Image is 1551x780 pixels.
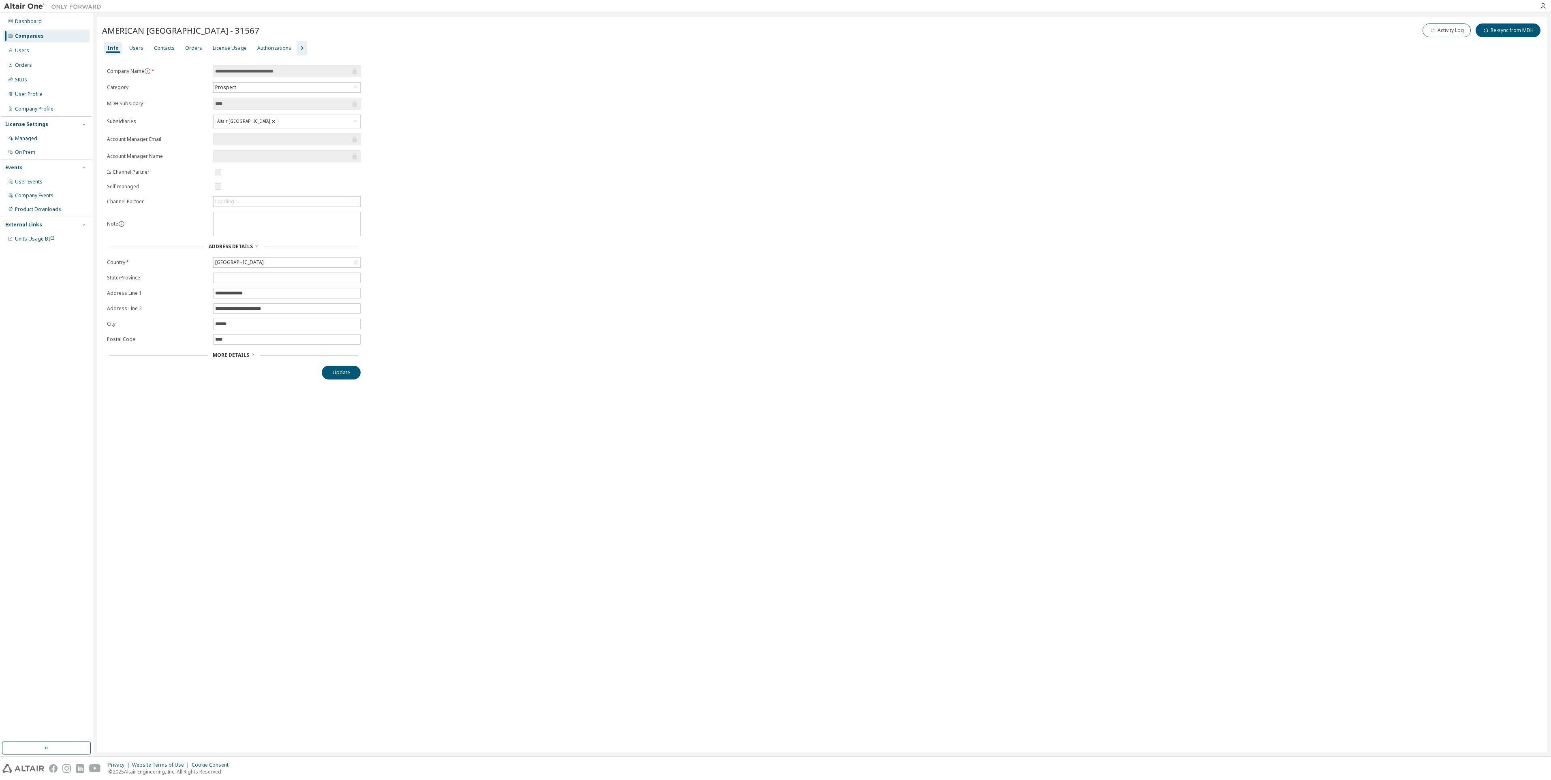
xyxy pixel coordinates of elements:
[5,222,42,228] div: External Links
[5,121,48,128] div: License Settings
[107,153,208,160] label: Account Manager Name
[15,235,55,242] span: Units Usage BI
[107,305,208,312] label: Address Line 2
[15,33,44,39] div: Companies
[214,115,360,128] div: Altair [GEOGRAPHIC_DATA]
[213,352,249,358] span: More Details
[15,206,61,213] div: Product Downloads
[215,117,279,126] div: Altair [GEOGRAPHIC_DATA]
[107,183,208,190] label: Self-managed
[1423,23,1471,37] button: Activity Log
[15,135,37,142] div: Managed
[214,197,360,207] div: Loading...
[1476,23,1540,37] button: Re-sync from MDH
[192,762,233,768] div: Cookie Consent
[107,220,118,227] label: Note
[214,83,237,92] div: Prospect
[15,47,29,54] div: Users
[4,2,105,11] img: Altair One
[107,169,208,175] label: Is Channel Partner
[257,45,291,51] div: Authorizations
[154,45,175,51] div: Contacts
[322,366,361,379] button: Update
[108,762,132,768] div: Privacy
[108,768,233,775] p: © 2025 Altair Engineering, Inc. All Rights Reserved.
[107,68,208,75] label: Company Name
[15,77,27,83] div: SKUs
[213,45,247,51] div: License Usage
[185,45,202,51] div: Orders
[107,100,208,107] label: MDH Subsidary
[214,258,360,267] div: [GEOGRAPHIC_DATA]
[107,198,208,205] label: Channel Partner
[144,68,151,75] button: information
[107,136,208,143] label: Account Manager Email
[107,259,208,266] label: Country
[89,764,101,773] img: youtube.svg
[15,62,32,68] div: Orders
[49,764,58,773] img: facebook.svg
[15,192,53,199] div: Company Events
[209,243,253,250] span: Address Details
[15,91,43,98] div: User Profile
[107,321,208,327] label: City
[118,221,125,227] button: information
[214,83,360,92] div: Prospect
[2,764,44,773] img: altair_logo.svg
[15,149,35,156] div: On Prem
[15,18,42,25] div: Dashboard
[76,764,84,773] img: linkedin.svg
[107,45,119,51] div: Info
[107,84,208,91] label: Category
[107,336,208,343] label: Postal Code
[5,164,23,171] div: Events
[107,118,208,125] label: Subsidiaries
[62,764,71,773] img: instagram.svg
[15,106,53,112] div: Company Profile
[15,179,43,185] div: User Events
[132,762,192,768] div: Website Terms of Use
[107,290,208,296] label: Address Line 1
[215,198,238,205] div: Loading...
[214,258,265,267] div: [GEOGRAPHIC_DATA]
[102,25,259,36] span: AMERICAN [GEOGRAPHIC_DATA] - 31567
[107,275,208,281] label: State/Province
[129,45,143,51] div: Users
